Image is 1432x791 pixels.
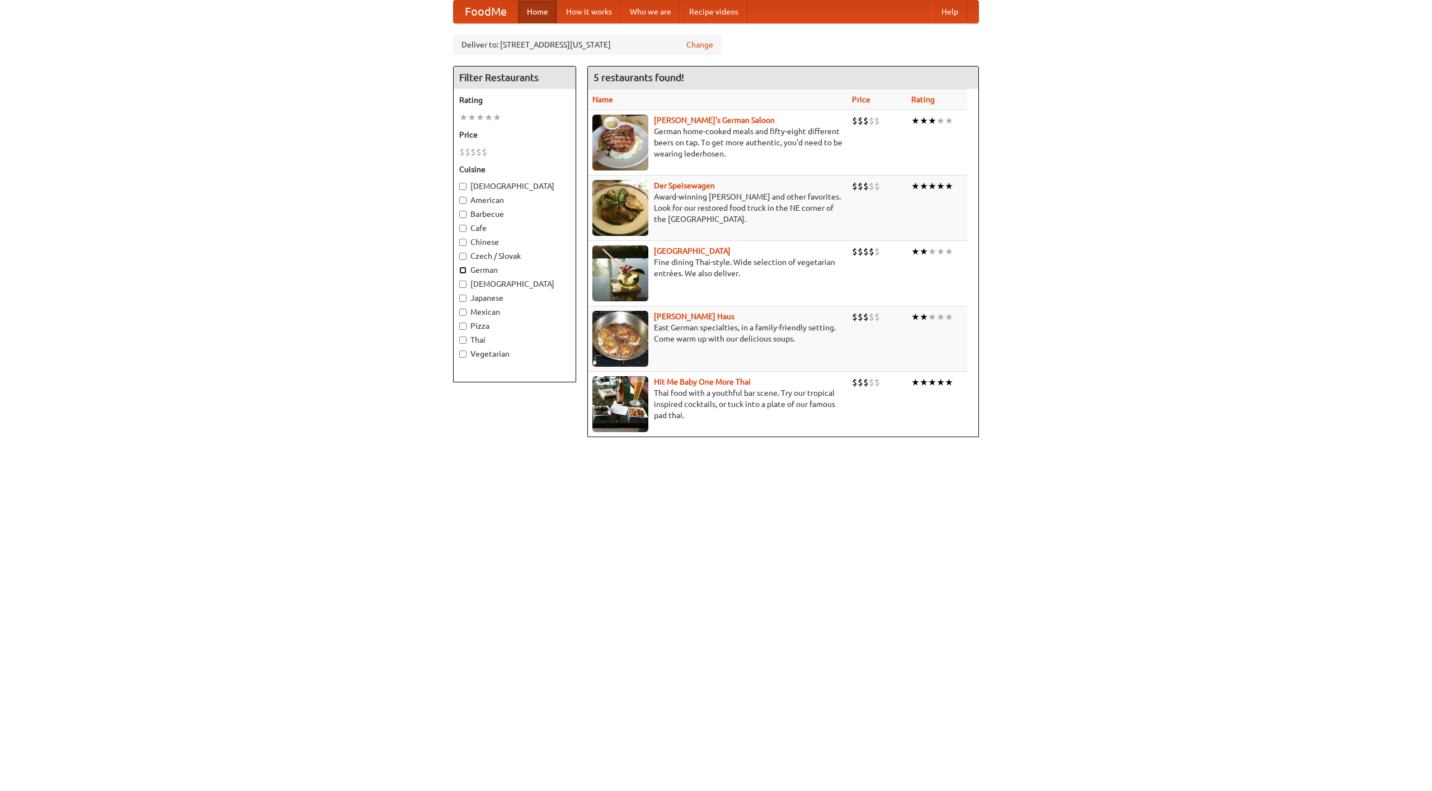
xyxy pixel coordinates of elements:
li: ★ [928,376,936,389]
a: Help [932,1,967,23]
label: Czech / Slovak [459,250,570,262]
li: ★ [936,245,945,258]
input: Mexican [459,309,467,316]
label: Chinese [459,236,570,248]
input: Japanese [459,295,467,302]
li: ★ [911,180,920,192]
li: ★ [911,115,920,127]
li: $ [852,180,858,192]
p: Fine dining Thai-style. Wide selection of vegetarian entrées. We also deliver. [592,257,843,279]
a: Der Speisewagen [654,181,715,190]
li: $ [874,245,880,258]
li: $ [874,311,880,323]
li: ★ [945,115,953,127]
li: ★ [911,311,920,323]
li: $ [482,146,487,158]
p: Award-winning [PERSON_NAME] and other favorites. Look for our restored food truck in the NE corne... [592,191,843,225]
li: $ [869,180,874,192]
li: ★ [468,111,476,124]
li: $ [459,146,465,158]
label: German [459,264,570,276]
a: Recipe videos [680,1,747,23]
h5: Cuisine [459,164,570,175]
li: $ [863,245,869,258]
b: Hit Me Baby One More Thai [654,377,751,386]
li: $ [476,146,482,158]
li: ★ [911,245,920,258]
li: ★ [928,311,936,323]
li: $ [863,311,869,323]
li: ★ [920,115,928,127]
a: [GEOGRAPHIC_DATA] [654,247,731,255]
img: babythai.jpg [592,376,648,432]
li: $ [852,311,858,323]
li: $ [858,311,863,323]
label: [DEMOGRAPHIC_DATA] [459,278,570,290]
input: Thai [459,337,467,344]
h5: Price [459,129,570,140]
li: ★ [911,376,920,389]
a: Rating [911,95,935,104]
li: ★ [920,180,928,192]
li: ★ [493,111,501,124]
input: Czech / Slovak [459,253,467,260]
label: Barbecue [459,209,570,220]
li: $ [874,376,880,389]
a: How it works [557,1,621,23]
label: Cafe [459,222,570,234]
p: East German specialties, in a family-friendly setting. Come warm up with our delicious soups. [592,322,843,344]
li: ★ [936,376,945,389]
li: ★ [928,115,936,127]
label: Vegetarian [459,348,570,359]
a: Name [592,95,613,104]
ng-pluralize: 5 restaurants found! [593,72,684,83]
li: ★ [484,111,493,124]
label: Thai [459,334,570,345]
li: ★ [936,180,945,192]
li: $ [465,146,470,158]
a: FoodMe [454,1,518,23]
input: Pizza [459,323,467,330]
li: ★ [928,180,936,192]
a: Home [518,1,557,23]
label: Mexican [459,306,570,318]
input: Cafe [459,225,467,232]
li: ★ [928,245,936,258]
p: Thai food with a youthful bar scene. Try our tropical inspired cocktails, or tuck into a plate of... [592,387,843,421]
li: ★ [476,111,484,124]
b: [PERSON_NAME] Haus [654,312,734,321]
label: [DEMOGRAPHIC_DATA] [459,181,570,192]
li: $ [863,180,869,192]
input: German [459,267,467,274]
a: Price [852,95,870,104]
li: $ [869,245,874,258]
a: Who we are [621,1,680,23]
a: [PERSON_NAME]'s German Saloon [654,116,775,125]
li: ★ [936,115,945,127]
li: $ [858,245,863,258]
div: Deliver to: [STREET_ADDRESS][US_STATE] [453,35,722,55]
li: $ [874,180,880,192]
li: $ [869,115,874,127]
li: ★ [920,376,928,389]
li: $ [874,115,880,127]
li: $ [852,245,858,258]
li: $ [858,180,863,192]
li: $ [858,376,863,389]
h5: Rating [459,94,570,106]
li: ★ [945,311,953,323]
li: ★ [936,311,945,323]
li: ★ [945,180,953,192]
li: $ [863,376,869,389]
li: $ [858,115,863,127]
input: Chinese [459,239,467,246]
input: [DEMOGRAPHIC_DATA] [459,281,467,288]
img: esthers.jpg [592,115,648,170]
h4: Filter Restaurants [454,67,576,89]
img: kohlhaus.jpg [592,311,648,367]
label: American [459,195,570,206]
label: Japanese [459,292,570,304]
